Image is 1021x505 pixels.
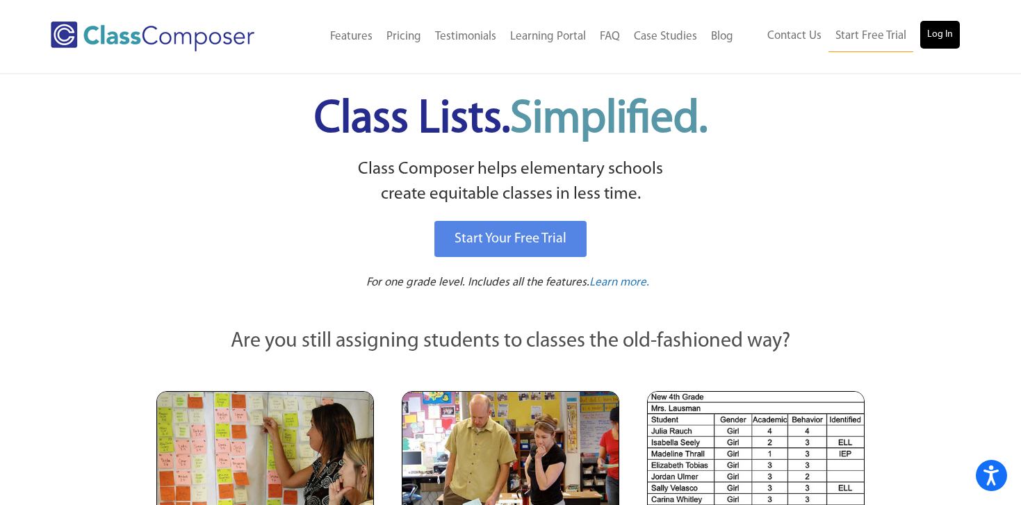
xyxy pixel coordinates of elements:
a: Features [323,22,379,52]
a: Start Free Trial [828,21,913,52]
a: Blog [704,22,740,52]
p: Are you still assigning students to classes the old-fashioned way? [156,326,865,357]
nav: Header Menu [291,22,740,52]
a: Pricing [379,22,428,52]
p: Class Composer helps elementary schools create equitable classes in less time. [154,157,867,208]
a: Contact Us [760,21,828,51]
a: Log In [920,21,960,49]
a: FAQ [593,22,627,52]
img: Class Composer [51,22,254,51]
a: Start Your Free Trial [434,221,587,257]
a: Learning Portal [503,22,593,52]
span: Simplified. [510,97,708,142]
a: Learn more. [589,274,649,292]
span: For one grade level. Includes all the features. [366,276,589,288]
span: Learn more. [589,276,649,288]
span: Class Lists. [314,97,708,142]
a: Case Studies [627,22,704,52]
span: Start Your Free Trial [455,232,566,246]
nav: Header Menu [740,21,960,52]
a: Testimonials [428,22,503,52]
